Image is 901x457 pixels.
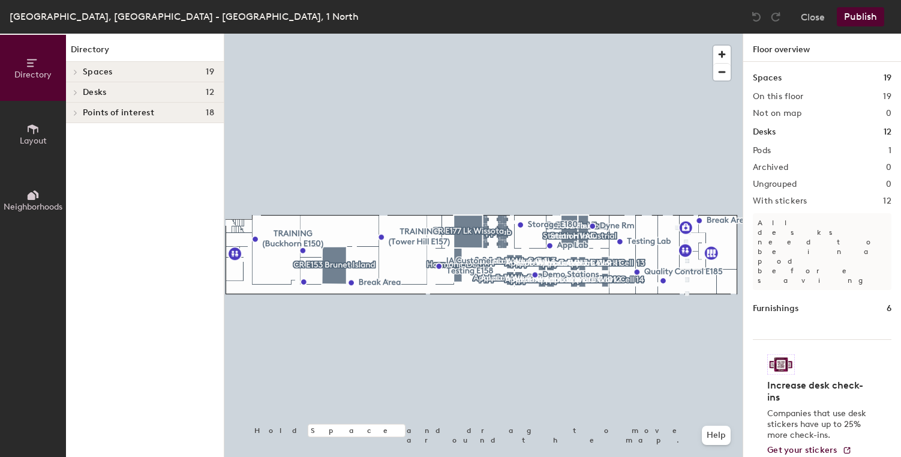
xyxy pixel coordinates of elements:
[753,180,797,189] h2: Ungrouped
[767,380,870,404] h4: Increase desk check-ins
[767,446,852,456] a: Get your stickers
[753,92,804,101] h2: On this floor
[753,146,771,156] h2: Pods
[206,108,214,118] span: 18
[888,146,891,156] h2: 1
[886,109,891,118] h2: 0
[886,180,891,189] h2: 0
[743,34,901,62] h1: Floor overview
[887,302,891,315] h1: 6
[753,163,788,172] h2: Archived
[837,7,884,26] button: Publish
[83,108,154,118] span: Points of interest
[66,43,224,62] h1: Directory
[753,109,801,118] h2: Not on map
[14,70,52,80] span: Directory
[767,354,795,375] img: Sticker logo
[753,213,891,290] p: All desks need to be in a pod before saving
[753,71,782,85] h1: Spaces
[886,163,891,172] h2: 0
[4,202,62,212] span: Neighborhoods
[883,196,891,206] h2: 12
[770,11,782,23] img: Redo
[20,136,47,146] span: Layout
[753,302,798,315] h1: Furnishings
[884,71,891,85] h1: 19
[10,9,359,24] div: [GEOGRAPHIC_DATA], [GEOGRAPHIC_DATA] - [GEOGRAPHIC_DATA], 1 North
[753,196,807,206] h2: With stickers
[801,7,825,26] button: Close
[83,67,113,77] span: Spaces
[767,408,870,441] p: Companies that use desk stickers have up to 25% more check-ins.
[702,426,731,445] button: Help
[753,126,776,139] h1: Desks
[884,126,891,139] h1: 12
[883,92,891,101] h2: 19
[767,445,837,455] span: Get your stickers
[206,67,214,77] span: 19
[83,88,106,97] span: Desks
[206,88,214,97] span: 12
[750,11,762,23] img: Undo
